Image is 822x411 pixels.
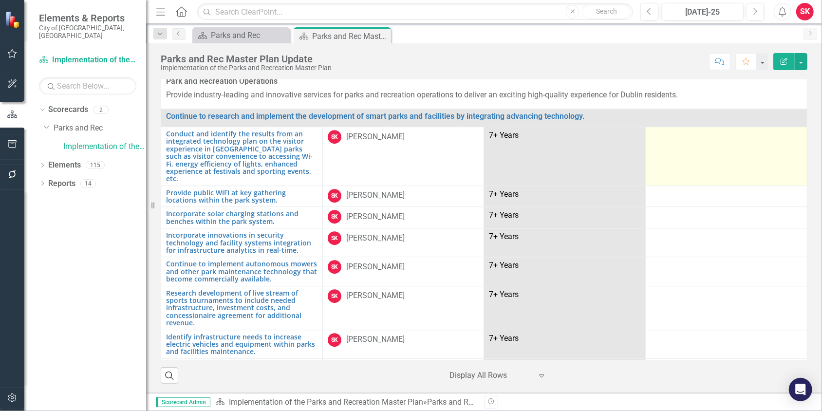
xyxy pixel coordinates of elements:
div: Implementation of the Parks and Recreation Master Plan [161,64,332,72]
div: SK [328,333,341,347]
div: Parks and Rec Master Plan Update [427,397,546,407]
td: Double-Click to Edit Right Click for Context Menu [161,358,323,395]
td: Double-Click to Edit [484,127,646,186]
span: 7+ Years [489,131,519,140]
button: Search [582,5,631,19]
td: Double-Click to Edit [646,228,807,257]
td: Double-Click to Edit [646,127,807,186]
input: Search Below... [39,77,136,94]
a: Parks and Rec [54,123,146,134]
td: Double-Click to Edit [484,257,646,286]
small: City of [GEOGRAPHIC_DATA], [GEOGRAPHIC_DATA] [39,24,136,40]
td: Double-Click to Edit [322,127,484,186]
a: Implementation of the Parks and Recreation Master Plan [39,55,136,66]
td: Double-Click to Edit [484,286,646,330]
a: Identify infrastructure needs to increase electric vehicles and equipment within parks and facili... [166,333,318,355]
td: Double-Click to Edit [484,207,646,228]
a: Provide public WIFI at key gathering locations within the park system. [166,189,318,204]
div: SK [328,289,341,303]
div: SK [328,189,341,203]
td: Double-Click to Edit [646,186,807,207]
td: Double-Click to Edit [646,330,807,358]
td: Double-Click to Edit Right Click for Context Menu [161,330,323,358]
td: Double-Click to Edit Right Click for Context Menu [161,286,323,330]
input: Search ClearPoint... [197,3,633,20]
div: Parks and Rec Master Plan Update [312,30,389,42]
div: [PERSON_NAME] [346,262,405,273]
a: Continue to research and implement the development of smart parks and facilities by integrating a... [166,112,802,121]
a: Reports [48,178,75,189]
span: 7+ Years [489,232,519,241]
td: Double-Click to Edit [161,73,807,109]
td: Double-Click to Edit Right Click for Context Menu [161,127,323,186]
a: Implementation of the Parks and Recreation Master Plan [229,397,423,407]
div: 115 [86,161,105,169]
td: Double-Click to Edit [646,286,807,330]
div: [PERSON_NAME] [346,190,405,201]
div: Parks and Rec Master Plan Update [161,54,332,64]
td: Double-Click to Edit [646,257,807,286]
a: Conduct and identify the results from an integrated technology plan on the visitor experience in ... [166,130,318,183]
td: Double-Click to Edit [484,228,646,257]
span: Scorecard Admin [156,397,210,407]
span: 7+ Years [489,261,519,270]
td: Double-Click to Edit [484,358,646,395]
div: [PERSON_NAME] [346,233,405,244]
a: Incorporate innovations in security technology and facility systems integration for infrastructur... [166,231,318,254]
div: » [215,397,477,408]
div: [PERSON_NAME] [346,211,405,223]
span: 7+ Years [489,334,519,343]
div: Open Intercom Messenger [789,378,812,401]
td: Double-Click to Edit Right Click for Context Menu [161,228,323,257]
div: SK [328,231,341,245]
td: Double-Click to Edit [646,207,807,228]
span: Elements & Reports [39,12,136,24]
td: Double-Click to Edit Right Click for Context Menu [161,186,323,207]
td: Double-Click to Edit [322,286,484,330]
img: ClearPoint Strategy [5,11,22,28]
td: Double-Click to Edit [322,228,484,257]
div: 2 [93,106,109,114]
button: SK [796,3,814,20]
div: Parks and Rec [211,29,287,41]
td: Double-Click to Edit [484,330,646,358]
div: [PERSON_NAME] [346,334,405,345]
a: Continue to implement autonomous mowers and other park maintenance technology that become commerc... [166,260,318,282]
td: Double-Click to Edit Right Click for Context Menu [161,109,807,127]
span: Park and Recreation Operations [166,76,802,87]
p: Provide industry-leading and innovative services for parks and recreation operations to deliver a... [166,90,802,101]
a: Research development of live stream of sports tournaments to include needed infrastructure, inves... [166,289,318,327]
td: Double-Click to Edit [646,358,807,395]
a: Parks and Rec [195,29,287,41]
td: Double-Click to Edit [322,186,484,207]
span: 7+ Years [489,290,519,299]
a: Elements [48,160,81,171]
a: Implementation of the Parks and Recreation Master Plan [63,141,146,152]
button: [DATE]-25 [661,3,744,20]
div: [DATE]-25 [665,6,740,18]
div: SK [328,130,341,144]
span: 7+ Years [489,210,519,220]
a: Scorecards [48,104,88,115]
div: [PERSON_NAME] [346,290,405,301]
td: Double-Click to Edit [322,207,484,228]
td: Double-Click to Edit [322,330,484,358]
td: Double-Click to Edit Right Click for Context Menu [161,257,323,286]
div: [PERSON_NAME] [346,131,405,143]
td: Double-Click to Edit [322,358,484,395]
div: SK [328,210,341,224]
span: 7+ Years [489,189,519,199]
td: Double-Click to Edit Right Click for Context Menu [161,207,323,228]
div: SK [328,260,341,274]
a: Incorporate solar charging stations and benches within the park system. [166,210,318,225]
span: Search [596,7,617,15]
td: Double-Click to Edit [322,257,484,286]
td: Double-Click to Edit [484,186,646,207]
div: 14 [80,179,96,187]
